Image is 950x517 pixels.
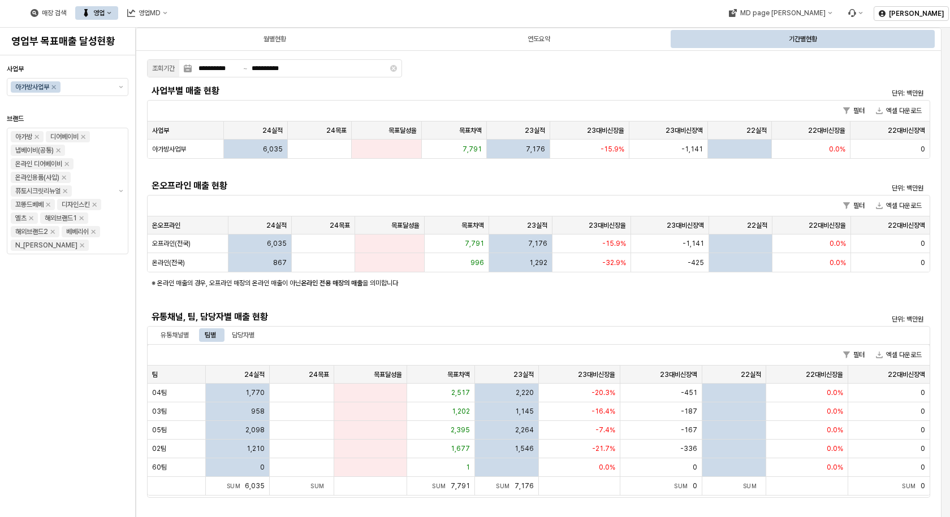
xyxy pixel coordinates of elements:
[722,6,839,20] button: MD page [PERSON_NAME]
[114,128,128,254] button: 제안 사항 표시
[152,444,166,453] span: 02팀
[888,221,925,230] span: 22대비신장액
[152,370,158,379] span: 팀
[666,126,703,135] span: 23대비신장액
[451,388,470,397] span: 2,517
[7,65,24,73] span: 사업부
[513,370,534,379] span: 23실적
[921,425,925,435] span: 0
[154,328,196,342] div: 유통채널별
[888,126,925,135] span: 22대비신장액
[921,444,925,453] span: 0
[808,126,845,135] span: 22대비신장율
[15,185,61,197] div: 퓨토시크릿리뉴얼
[525,126,545,135] span: 23실적
[921,482,925,490] span: 0
[29,216,33,220] div: Remove 엘츠
[7,115,24,123] span: 브랜드
[161,328,189,342] div: 유통채널별
[672,30,934,48] div: 기간별현황
[152,180,730,192] h5: 온오프라인 매출 현황
[683,239,704,248] span: -1,141
[459,126,482,135] span: 목표차액
[144,30,405,48] div: 월별현황
[120,6,174,20] button: 영업MD
[244,370,265,379] span: 24실적
[15,226,48,237] div: 해외브랜드2
[680,444,697,453] span: -336
[921,239,925,248] span: 0
[152,311,730,323] h5: 유통채널, 팀, 담당자별 매출 현황
[152,278,795,288] p: ※ 온라인 매출의 경우, 오프라인 매장의 온라인 매출이 아닌 을 의미합니다
[247,444,265,453] span: 1,210
[722,6,839,20] div: MD page 이동
[889,9,944,18] p: [PERSON_NAME]
[595,425,615,435] span: -7.4%
[50,229,55,234] div: Remove 해외브랜드2
[374,370,402,379] span: 목표달성율
[681,407,697,416] span: -187
[11,36,124,47] h4: 영업부 목표매출 달성현황
[839,348,869,362] button: 필터
[245,482,265,490] span: 6,035
[830,258,846,267] span: 0.0%
[693,463,697,472] span: 0
[921,407,925,416] span: 0
[152,425,167,435] span: 05팀
[667,221,704,230] span: 23대비신장액
[251,407,265,416] span: 958
[51,85,56,89] div: Remove 아가방사업부
[408,30,670,48] div: 연도요약
[526,145,545,154] span: 7,176
[15,131,32,142] div: 아가방
[591,388,615,397] span: -20.3%
[15,240,77,251] div: N_[PERSON_NAME]
[34,134,39,139] div: Remove 아가방
[741,370,761,379] span: 22실적
[746,126,767,135] span: 22실적
[62,175,66,180] div: Remove 온라인용품(사입)
[871,199,926,212] button: 엑셀 다운로드
[902,483,921,489] span: Sum
[92,202,97,207] div: Remove 디자인스킨
[388,126,417,135] span: 목표달성율
[841,6,869,20] div: Menu item 6
[874,6,949,21] button: [PERSON_NAME]
[205,328,216,342] div: 팀별
[15,158,62,170] div: 온라인 디어베이비
[15,172,59,183] div: 온라인용품(사입)
[390,65,397,72] button: Clear
[827,444,843,453] span: 0.0%
[747,221,767,230] span: 22실적
[921,388,925,397] span: 0
[740,9,825,17] div: MD page [PERSON_NAME]
[528,239,547,248] span: 7,176
[830,239,846,248] span: 0.0%
[15,199,44,210] div: 꼬똥드베베
[152,63,175,74] div: 조회기간
[515,444,534,453] span: 1,546
[693,482,697,490] span: 0
[871,348,926,362] button: 엑셀 다운로드
[245,425,265,435] span: 2,098
[451,444,470,453] span: 1,677
[470,258,484,267] span: 996
[198,328,223,342] div: 팀별
[63,189,67,193] div: Remove 퓨토시크릿리뉴얼
[660,370,697,379] span: 23대비신장액
[330,221,350,230] span: 24목표
[310,483,329,489] span: Sum
[45,212,77,224] div: 해외브랜드1
[599,463,615,472] span: 0.0%
[152,85,730,97] h5: 사업부별 매출 현황
[515,407,534,416] span: 1,145
[245,388,265,397] span: 1,770
[827,425,843,435] span: 0.0%
[829,145,845,154] span: 0.0%
[681,425,697,435] span: -167
[273,258,287,267] span: 867
[921,258,925,267] span: 0
[447,370,470,379] span: 목표차액
[496,483,515,489] span: Sum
